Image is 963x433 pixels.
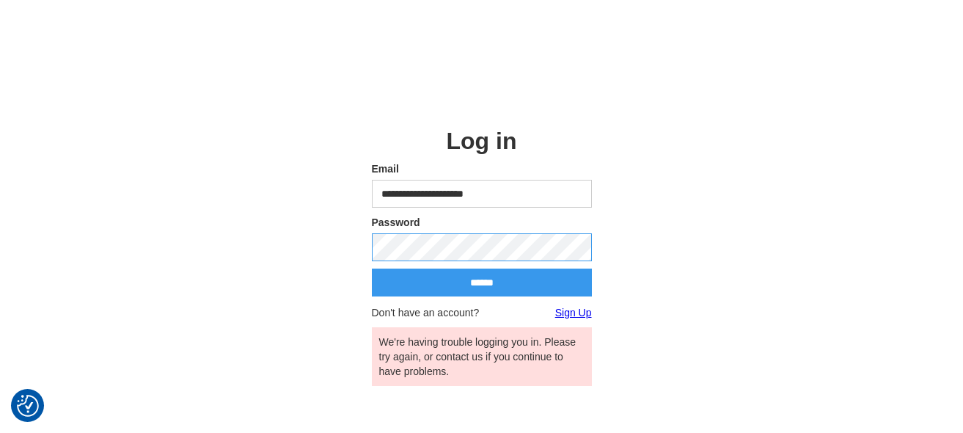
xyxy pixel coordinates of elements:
a: Sign Up [555,305,592,320]
label: Email [372,161,592,176]
img: Revisit consent button [17,395,39,417]
label: Password [372,215,592,230]
h2: Log in [372,128,592,154]
span: Don't have an account? [372,305,480,320]
button: Consent Preferences [17,395,39,417]
div: We're having trouble logging you in. Please try again, or contact us if you continue to have prob... [379,335,585,379]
